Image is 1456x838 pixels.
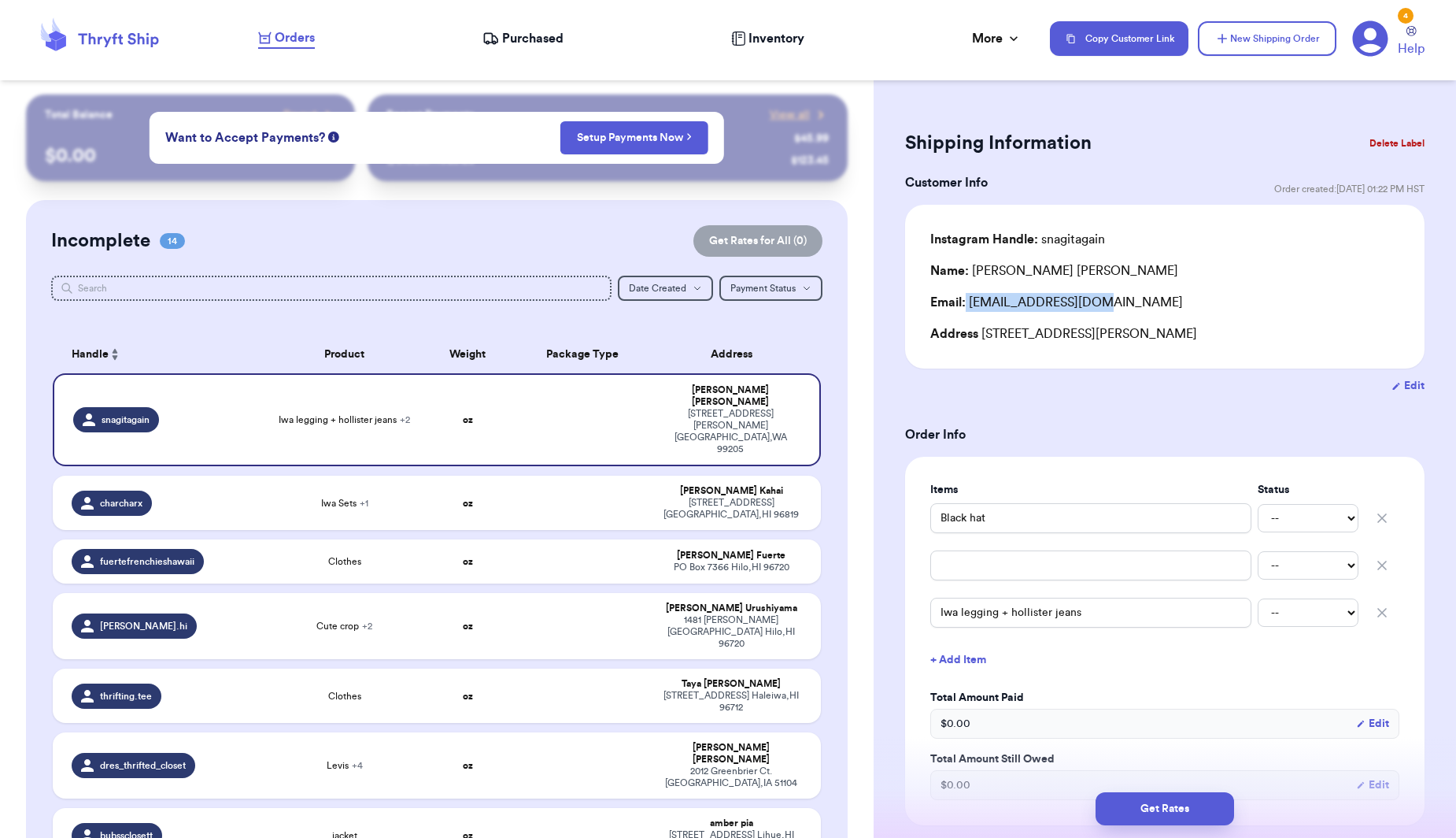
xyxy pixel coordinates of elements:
button: Get Rates for All (0) [693,225,822,257]
th: Product [268,336,421,373]
h3: Customer Info [905,173,988,192]
p: Recent Payments [386,107,474,123]
label: Total Amount Still Owed [930,751,1399,767]
span: Date Created [629,284,686,293]
div: [PERSON_NAME] [PERSON_NAME] [661,742,802,766]
span: + 2 [400,415,410,425]
span: Email: [930,296,966,309]
div: 4 [1398,8,1414,24]
span: [PERSON_NAME].hi [100,620,187,632]
div: [STREET_ADDRESS][PERSON_NAME] [930,324,1399,343]
span: dres_thrifted_closet [100,759,186,772]
span: Handle [72,347,109,363]
span: + 1 [360,499,368,508]
div: More [972,29,1022,48]
span: Cute crop [316,620,372,632]
span: Instagram Handle: [930,233,1038,246]
a: 4 [1352,20,1388,57]
a: Inventory [731,29,804,48]
button: Delete Label [1363,126,1431,161]
button: Payment Status [719,276,822,301]
a: Help [1398,26,1425,58]
p: $ 0.00 [45,143,335,169]
span: Name: [930,265,969,277]
h2: Incomplete [51,228,150,254]
span: Order created: [DATE] 01:22 PM HST [1274,183,1425,195]
h3: Order Info [905,425,1425,444]
span: Want to Accept Payments? [165,128,325,147]
div: $ 123.45 [791,153,829,169]
span: $ 0.00 [940,716,970,732]
th: Package Type [514,336,652,373]
span: Orders [275,28,315,47]
button: Copy Customer Link [1050,21,1188,56]
div: [STREET_ADDRESS] Haleiwa , HI 96712 [661,690,802,714]
p: Total Balance [45,107,113,123]
span: Payment Status [730,284,796,293]
span: Inventory [748,29,804,48]
span: Clothes [328,690,361,703]
a: Purchased [482,29,564,48]
button: Sort ascending [109,345,121,364]
div: 2012 Greenbrier Ct. [GEOGRAPHIC_DATA] , IA 51104 [661,766,802,789]
span: View all [770,107,810,123]
label: Items [930,482,1251,498]
span: snagitagain [102,413,150,426]
span: Payout [283,107,317,123]
span: charcharx [100,497,142,510]
button: New Shipping Order [1198,21,1336,56]
strong: oz [463,557,473,566]
th: Weight [421,336,513,373]
div: [PERSON_NAME] Fuerte [661,550,802,562]
span: Address [930,328,978,340]
span: thrifting.tee [100,690,152,703]
strong: oz [463,415,473,425]
th: Address [652,336,821,373]
div: [PERSON_NAME] Kahai [661,485,802,497]
h2: Shipping Information [905,131,1092,156]
button: Edit [1356,777,1389,793]
div: [PERSON_NAME] Urushiyama [661,603,802,614]
span: Iwa legging + hollister jeans [279,413,410,426]
strong: oz [463,621,473,631]
span: Clothes [328,555,361,568]
div: [STREET_ADDRESS] [GEOGRAPHIC_DATA] , HI 96819 [661,497,802,521]
button: Setup Payments Now [560,121,709,154]
span: + 4 [352,761,363,770]
strong: oz [463,692,473,701]
a: Orders [258,28,315,49]
button: Get Rates [1096,792,1234,825]
strong: oz [463,761,473,770]
button: + Add Item [924,643,1406,677]
span: $ 0.00 [940,777,970,793]
label: Status [1258,482,1358,498]
a: View all [770,107,829,123]
div: Taya [PERSON_NAME] [661,678,802,690]
a: Payout [283,107,336,123]
span: 14 [160,233,185,249]
div: [PERSON_NAME] [PERSON_NAME] [661,384,800,408]
button: Date Created [618,276,713,301]
span: + 2 [362,621,372,631]
span: Purchased [502,29,564,48]
div: [STREET_ADDRESS][PERSON_NAME] [GEOGRAPHIC_DATA] , WA 99205 [661,408,800,455]
button: Edit [1356,716,1389,732]
div: PO Box 7366 Hilo , HI 96720 [661,562,802,573]
span: Help [1398,39,1425,58]
div: snagitagain [930,230,1105,249]
div: amber pia [661,818,802,829]
div: $ 45.99 [794,131,829,146]
a: Setup Payments Now [577,130,693,146]
span: fuertefrenchieshawaii [100,555,194,568]
button: Edit [1391,378,1425,394]
label: Total Amount Paid [930,690,1399,706]
input: Search [51,276,611,301]
div: 1481 [PERSON_NAME][GEOGRAPHIC_DATA] Hilo , HI 96720 [661,614,802,650]
span: Levis [327,759,363,772]
strong: oz [463,499,473,508]
span: Iwa Sets [321,497,368,510]
div: [PERSON_NAME] [PERSON_NAME] [930,261,1178,280]
div: [EMAIL_ADDRESS][DOMAIN_NAME] [930,293,1399,312]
